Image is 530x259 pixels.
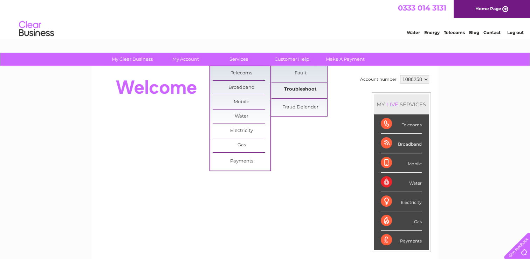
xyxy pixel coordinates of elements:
a: Mobile [213,95,270,109]
a: Troubleshoot [271,82,329,97]
a: Water [407,30,420,35]
div: LIVE [385,101,400,108]
td: Account number [358,73,398,85]
a: Contact [483,30,501,35]
a: Fault [271,66,329,80]
a: Energy [424,30,440,35]
a: Payments [213,154,270,168]
div: Broadband [381,134,422,153]
div: Mobile [381,153,422,173]
a: Log out [507,30,523,35]
a: Fraud Defender [271,100,329,114]
div: Payments [381,231,422,250]
a: Electricity [213,124,270,138]
a: Customer Help [263,53,321,66]
div: Clear Business is a trading name of Verastar Limited (registered in [GEOGRAPHIC_DATA] No. 3667643... [100,4,431,34]
a: Water [213,109,270,124]
div: Electricity [381,192,422,211]
a: Telecoms [444,30,465,35]
a: Telecoms [213,66,270,80]
img: logo.png [19,18,54,40]
a: 0333 014 3131 [398,4,446,12]
a: Make A Payment [316,53,374,66]
a: My Account [157,53,214,66]
div: MY SERVICES [374,94,429,114]
div: Water [381,173,422,192]
a: Gas [213,138,270,152]
a: Blog [469,30,479,35]
div: Telecoms [381,114,422,134]
div: Gas [381,211,422,231]
a: Broadband [213,81,270,95]
a: Services [210,53,268,66]
a: My Clear Business [103,53,161,66]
